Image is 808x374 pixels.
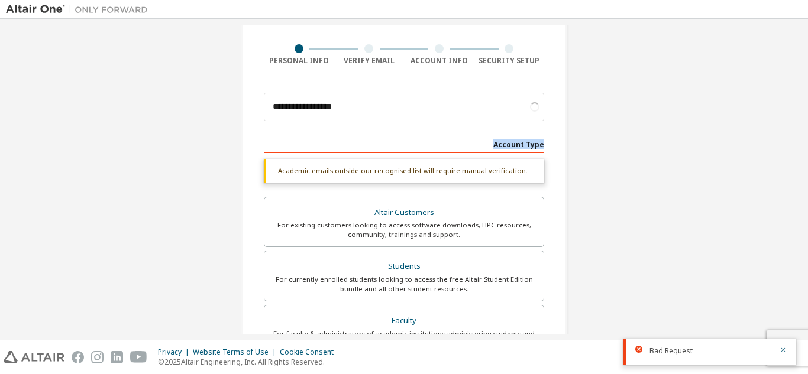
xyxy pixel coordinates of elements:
[158,347,193,357] div: Privacy
[272,313,536,329] div: Faculty
[272,329,536,348] div: For faculty & administrators of academic institutions administering students and accessing softwa...
[474,56,545,66] div: Security Setup
[72,351,84,363] img: facebook.svg
[91,351,104,363] img: instagram.svg
[404,56,474,66] div: Account Info
[264,56,334,66] div: Personal Info
[272,204,536,221] div: Altair Customers
[158,357,341,367] p: © 2025 Altair Engineering, Inc. All Rights Reserved.
[111,351,123,363] img: linkedin.svg
[4,351,64,363] img: altair_logo.svg
[6,4,154,15] img: Altair One
[334,56,405,66] div: Verify Email
[280,347,341,357] div: Cookie Consent
[193,347,280,357] div: Website Terms of Use
[264,159,544,183] div: Academic emails outside our recognised list will require manual verification.
[264,134,544,153] div: Account Type
[649,346,693,356] span: Bad Request
[130,351,147,363] img: youtube.svg
[272,220,536,239] div: For existing customers looking to access software downloads, HPC resources, community, trainings ...
[272,258,536,275] div: Students
[272,275,536,294] div: For currently enrolled students looking to access the free Altair Student Edition bundle and all ...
